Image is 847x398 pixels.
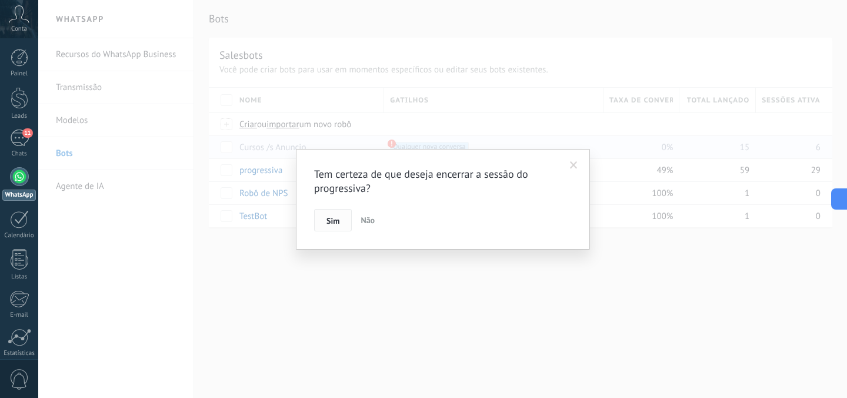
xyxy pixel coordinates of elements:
h2: Tem certeza de que deseja encerrar a sessão do progressiva? [314,167,560,195]
div: Estatísticas [2,350,36,357]
div: Calendário [2,232,36,240]
div: E-mail [2,311,36,319]
div: Listas [2,273,36,281]
div: Leads [2,112,36,120]
div: WhatsApp [2,190,36,201]
button: Não [356,209,379,231]
div: Painel [2,70,36,78]
button: Sim [314,209,352,231]
span: Sim [326,217,339,225]
span: Não [361,215,375,225]
div: Chats [2,150,36,158]
span: Conta [11,25,27,33]
span: 11 [22,128,32,138]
